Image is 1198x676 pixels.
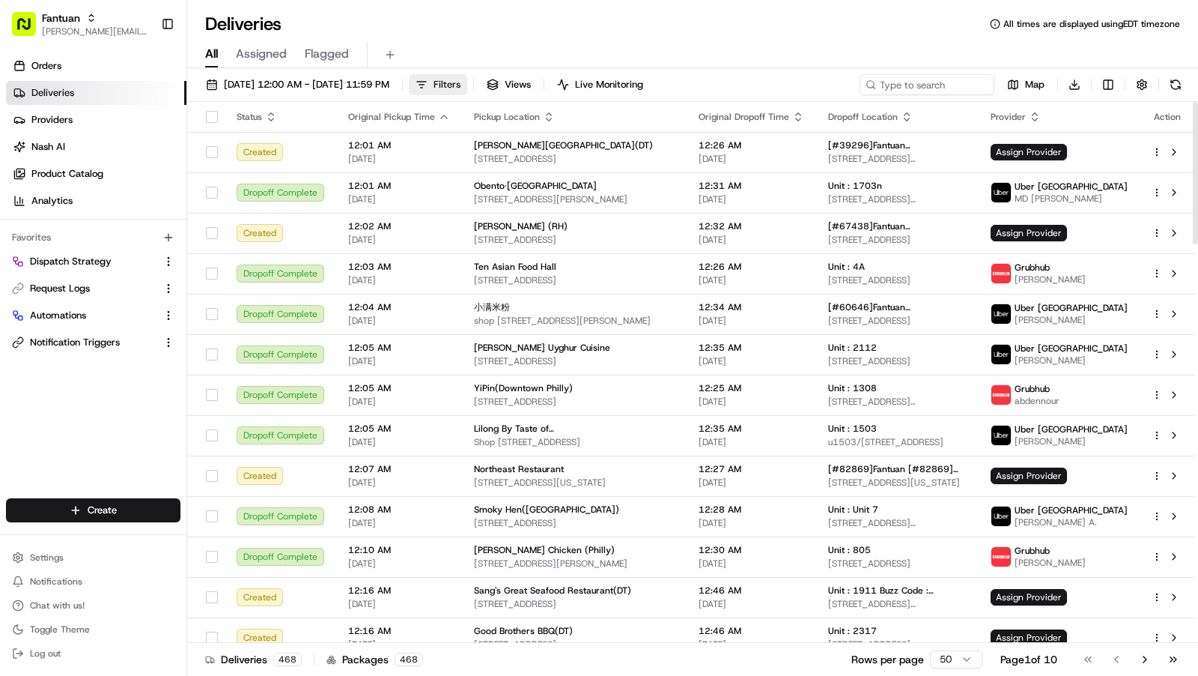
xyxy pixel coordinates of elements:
[305,45,349,63] span: Flagged
[828,504,878,516] span: Unit : Unit 7
[991,264,1011,283] img: 5e692f75ce7d37001a5d71f1
[236,45,287,63] span: Assigned
[828,585,967,597] span: Unit : 1911 Buzz Code : [PERSON_NAME]
[224,78,389,91] span: [DATE] 12:00 AM - [DATE] 11:59 PM
[348,180,450,192] span: 12:01 AM
[31,140,65,154] span: Nash AI
[699,396,804,408] span: [DATE]
[348,517,450,529] span: [DATE]
[326,652,423,667] div: Packages
[348,436,450,448] span: [DATE]
[1000,652,1057,667] div: Page 1 of 10
[1015,504,1128,516] span: Uber [GEOGRAPHIC_DATA]
[67,157,206,169] div: We're available if you need us!
[828,517,967,529] span: [STREET_ADDRESS][PERSON_NAME]
[474,396,675,408] span: [STREET_ADDRESS]
[1015,274,1086,286] span: [PERSON_NAME]
[237,111,262,123] span: Status
[30,309,86,322] span: Automations
[348,423,450,435] span: 12:05 AM
[30,624,90,636] span: Toggle Theme
[31,59,61,73] span: Orders
[12,309,156,322] a: Automations
[15,59,273,83] p: Welcome 👋
[828,139,967,151] span: [#39296]Fantuan [#39296]Fantuan
[699,274,804,286] span: [DATE]
[42,25,149,37] button: [PERSON_NAME][EMAIL_ADDRESS][DOMAIN_NAME]
[991,589,1067,606] span: Assign Provider
[474,301,510,313] span: 小满米粉
[205,12,282,36] h1: Deliveries
[142,334,240,349] span: API Documentation
[1015,423,1128,435] span: Uber [GEOGRAPHIC_DATA]
[699,625,804,637] span: 12:46 AM
[1015,342,1128,354] span: Uber [GEOGRAPHIC_DATA]
[828,153,967,165] span: [STREET_ADDRESS][PERSON_NAME]
[828,355,967,367] span: [STREET_ADDRESS]
[30,648,61,660] span: Log out
[474,423,675,435] span: Lilong By Taste of Shanghai([GEOGRAPHIC_DATA])
[480,74,538,95] button: Views
[828,111,898,123] span: Dropoff Location
[205,652,302,667] div: Deliveries
[991,225,1067,241] span: Assign Provider
[395,653,423,666] div: 468
[699,355,804,367] span: [DATE]
[255,147,273,165] button: Start new chat
[474,139,653,151] span: [PERSON_NAME][GEOGRAPHIC_DATA](DT)
[699,301,804,313] span: 12:34 AM
[31,86,74,100] span: Deliveries
[1015,383,1050,395] span: Grubhub
[828,639,967,651] span: [STREET_ADDRESS]
[348,342,450,354] span: 12:05 AM
[30,255,112,268] span: Dispatch Strategy
[199,74,396,95] button: [DATE] 12:00 AM - [DATE] 11:59 PM
[348,234,450,246] span: [DATE]
[699,463,804,475] span: 12:27 AM
[991,144,1067,160] span: Assign Provider
[1015,314,1128,326] span: [PERSON_NAME]
[348,274,450,286] span: [DATE]
[828,342,877,354] span: Unit : 2112
[348,625,450,637] span: 12:16 AM
[6,189,186,213] a: Analytics
[12,336,156,349] a: Notification Triggers
[474,193,675,205] span: [STREET_ADDRESS][PERSON_NAME]
[106,370,181,382] a: Powered byPylon
[31,142,58,169] img: 4281594248423_2fcf9dad9f2a874258b8_72.png
[124,272,130,284] span: •
[6,547,180,568] button: Settings
[6,643,180,664] button: Log out
[15,14,45,44] img: Nash
[348,139,450,151] span: 12:01 AM
[699,544,804,556] span: 12:30 AM
[991,304,1011,324] img: uber-new-logo.jpeg
[828,477,967,489] span: [STREET_ADDRESS][US_STATE]
[699,477,804,489] span: [DATE]
[133,272,163,284] span: [DATE]
[348,111,435,123] span: Original Pickup Time
[828,274,967,286] span: [STREET_ADDRESS]
[46,232,121,244] span: [PERSON_NAME]
[121,328,246,355] a: 💻API Documentation
[46,272,121,284] span: [PERSON_NAME]
[124,232,130,244] span: •
[6,277,180,301] button: Request Logs
[348,301,450,313] span: 12:04 AM
[474,342,610,354] span: [PERSON_NAME] Uyghur Cuisine
[474,153,675,165] span: [STREET_ADDRESS]
[31,113,73,127] span: Providers
[828,261,865,273] span: Unit : 4A
[474,234,675,246] span: [STREET_ADDRESS]
[6,595,180,616] button: Chat with us!
[1015,302,1128,314] span: Uber [GEOGRAPHIC_DATA]
[699,517,804,529] span: [DATE]
[828,301,967,313] span: [#60646]Fantuan [#60646]Fantuan
[828,436,967,448] span: u1503/[STREET_ADDRESS]
[828,193,967,205] span: [STREET_ADDRESS][PERSON_NAME]
[1015,181,1128,193] span: Uber [GEOGRAPHIC_DATA]
[575,78,643,91] span: Live Monitoring
[828,598,967,610] span: [STREET_ADDRESS][PERSON_NAME]
[1015,545,1050,557] span: Grubhub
